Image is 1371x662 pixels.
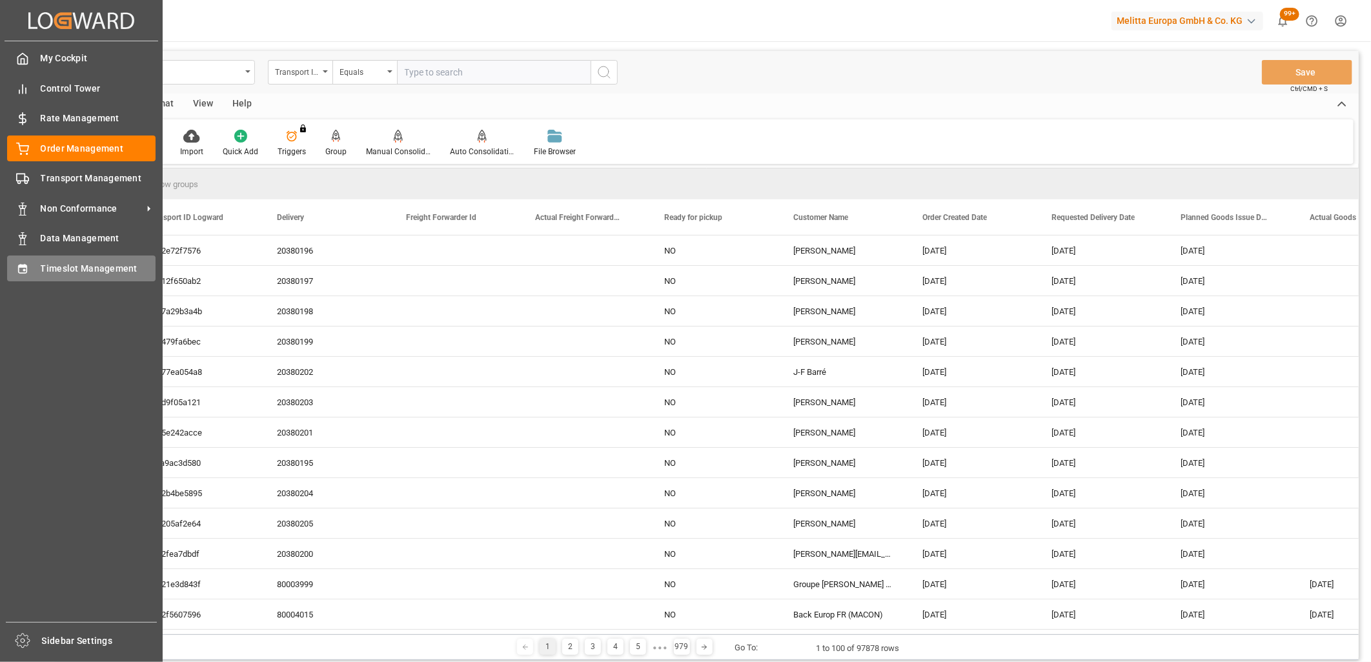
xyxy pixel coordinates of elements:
[649,599,778,629] div: NO
[817,642,900,655] div: 1 to 100 of 97878 rows
[1290,84,1328,94] span: Ctrl/CMD + S
[7,166,156,191] a: Transport Management
[132,296,261,326] div: ed77a29b3a4b
[778,599,907,629] div: Back Europ FR (MACON)
[1165,478,1294,508] div: [DATE]
[148,213,223,222] span: Transport ID Logward
[132,266,261,296] div: 93712f650ab2
[649,236,778,265] div: NO
[649,417,778,447] div: NO
[180,146,203,157] div: Import
[132,448,261,477] div: bf2a9ac3d580
[450,146,514,157] div: Auto Consolidation
[922,213,987,222] span: Order Created Date
[1036,326,1165,356] div: [DATE]
[1036,296,1165,326] div: [DATE]
[1036,599,1165,629] div: [DATE]
[1165,569,1294,599] div: [DATE]
[1280,8,1299,21] span: 99+
[630,639,646,655] div: 5
[778,448,907,477] div: [PERSON_NAME]
[664,213,722,222] span: Ready for pickup
[406,213,476,222] span: Freight Forwarder Id
[907,508,1036,538] div: [DATE]
[907,387,1036,417] div: [DATE]
[261,326,391,356] div: 20380199
[132,236,261,265] div: 6902e72f7576
[7,106,156,131] a: Rate Management
[275,63,319,78] div: Transport ID Logward
[907,296,1036,326] div: [DATE]
[261,448,391,477] div: 20380195
[223,94,261,115] div: Help
[397,60,591,85] input: Type to search
[132,478,261,508] div: 27c2b4be5895
[735,641,758,654] div: Go To:
[1165,599,1294,629] div: [DATE]
[649,357,778,386] div: NO
[907,539,1036,568] div: [DATE]
[132,417,261,447] div: 2dd5e242acce
[261,599,391,629] div: 80004015
[1165,508,1294,538] div: [DATE]
[261,569,391,599] div: 80003999
[366,146,431,157] div: Manual Consolidation
[649,448,778,477] div: NO
[907,417,1036,447] div: [DATE]
[41,262,156,276] span: Timeslot Management
[1036,478,1165,508] div: [DATE]
[1036,387,1165,417] div: [DATE]
[41,172,156,185] span: Transport Management
[1165,417,1294,447] div: [DATE]
[41,202,143,216] span: Non Conformance
[907,266,1036,296] div: [DATE]
[41,112,156,125] span: Rate Management
[534,146,576,157] div: File Browser
[261,417,391,447] div: 20380201
[907,569,1036,599] div: [DATE]
[1051,213,1135,222] span: Requested Delivery Date
[132,508,261,538] div: d7c205af2e64
[7,46,156,71] a: My Cockpit
[261,296,391,326] div: 20380198
[132,357,261,386] div: d4b77ea054a8
[183,94,223,115] div: View
[261,236,391,265] div: 20380196
[1165,357,1294,386] div: [DATE]
[7,135,156,161] a: Order Management
[653,643,667,652] div: ● ● ●
[132,387,261,417] div: 392d9f05a121
[1297,6,1326,35] button: Help Center
[778,539,907,568] div: [PERSON_NAME][EMAIL_ADDRESS][DOMAIN_NAME] RENOUX
[1036,448,1165,477] div: [DATE]
[7,226,156,251] a: Data Management
[1165,387,1294,417] div: [DATE]
[268,60,332,85] button: open menu
[261,387,391,417] div: 20380203
[778,296,907,326] div: [PERSON_NAME]
[649,326,778,356] div: NO
[1036,508,1165,538] div: [DATE]
[907,357,1036,386] div: [DATE]
[1112,8,1268,33] button: Melitta Europa GmbH & Co. KG
[1036,569,1165,599] div: [DATE]
[261,539,391,568] div: 20380200
[907,236,1036,265] div: [DATE]
[649,266,778,296] div: NO
[261,266,391,296] div: 20380197
[1165,448,1294,477] div: [DATE]
[1268,6,1297,35] button: show 100 new notifications
[535,213,622,222] span: Actual Freight Forwarder Id
[778,387,907,417] div: [PERSON_NAME]
[1036,357,1165,386] div: [DATE]
[793,213,848,222] span: Customer Name
[907,478,1036,508] div: [DATE]
[1112,12,1263,30] div: Melitta Europa GmbH & Co. KG
[1165,539,1294,568] div: [DATE]
[649,508,778,538] div: NO
[1036,417,1165,447] div: [DATE]
[907,326,1036,356] div: [DATE]
[132,569,261,599] div: dad21e3d843f
[585,639,601,655] div: 3
[1036,236,1165,265] div: [DATE]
